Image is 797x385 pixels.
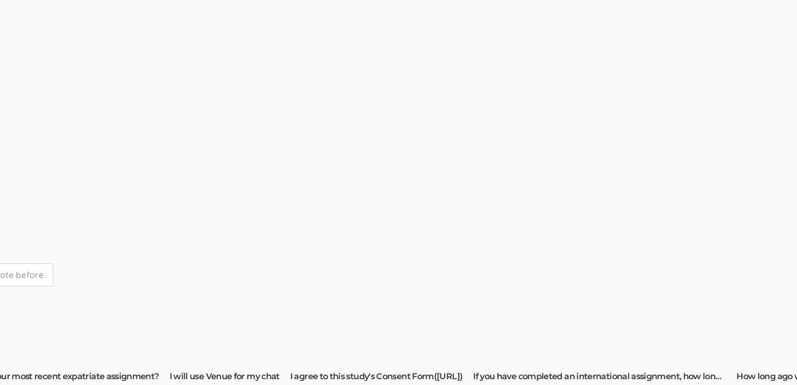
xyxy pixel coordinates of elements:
[744,334,797,385] iframe: Chat Widget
